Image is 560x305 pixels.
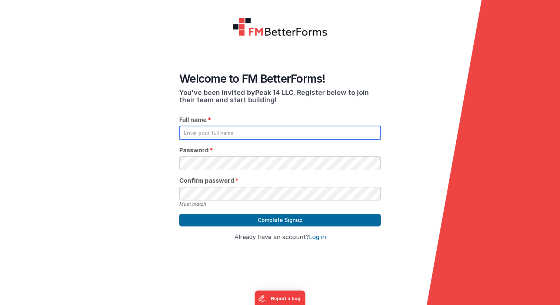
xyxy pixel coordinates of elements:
span: Peak 14 LLC [255,89,293,96]
h4: Welcome to FM BetterForms! [179,72,381,85]
input: Enter your full name [179,126,381,140]
h4: Already have an account? [179,234,381,241]
button: Log in [309,234,326,241]
span: Full name [179,115,207,124]
span: Confirm password [179,176,234,185]
h3: You've been invited by . Register below to join their team and start building! [179,89,381,104]
div: Must match [179,200,381,208]
span: Password [179,146,209,155]
button: Complete Signup [179,214,381,226]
